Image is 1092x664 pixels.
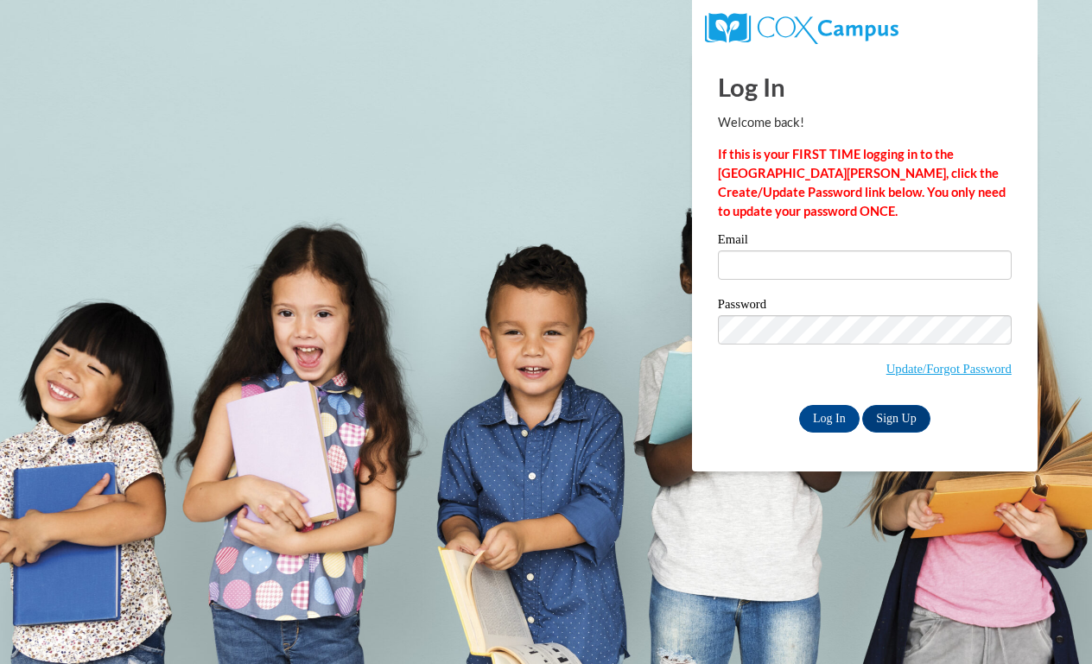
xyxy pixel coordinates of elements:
p: Welcome back! [718,113,1012,132]
a: Sign Up [862,405,930,433]
h1: Log In [718,69,1012,104]
label: Password [718,298,1012,315]
img: COX Campus [705,13,898,44]
strong: If this is your FIRST TIME logging in to the [GEOGRAPHIC_DATA][PERSON_NAME], click the Create/Upd... [718,147,1006,218]
label: Email [718,233,1012,250]
a: Update/Forgot Password [886,362,1012,376]
input: Log In [799,405,860,433]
